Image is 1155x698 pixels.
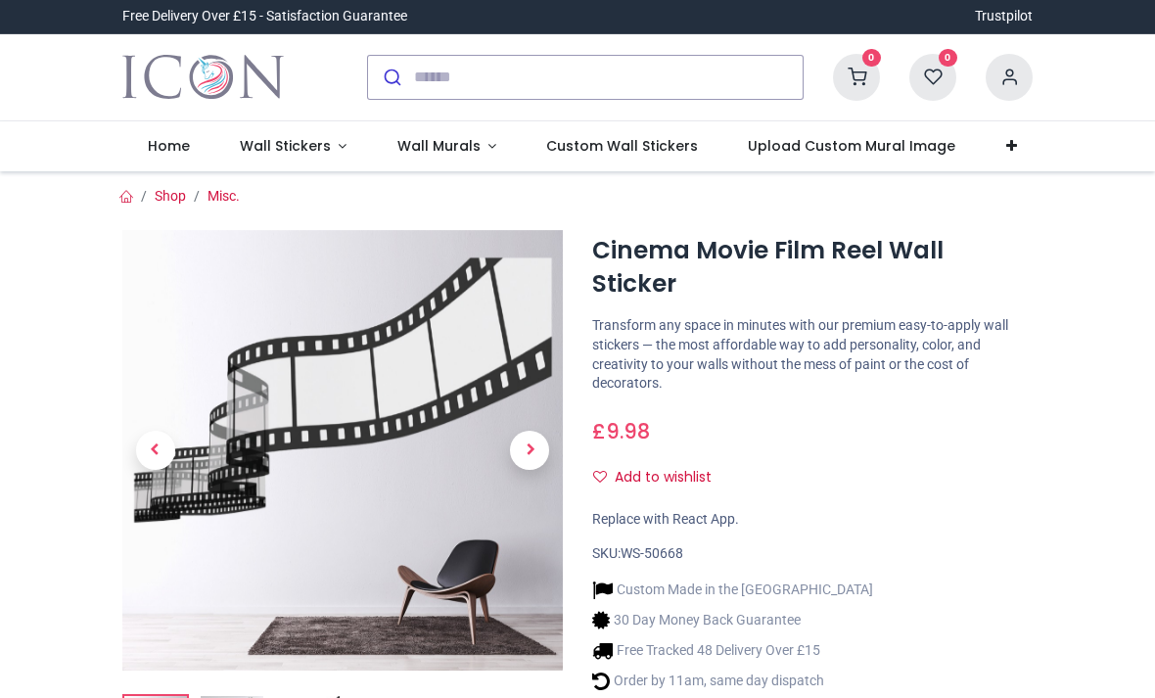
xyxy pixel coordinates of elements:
[592,510,1033,530] div: Replace with React App.
[592,640,873,661] li: Free Tracked 48 Delivery Over £15
[122,230,563,671] img: Cinema Movie Film Reel Wall Sticker
[368,56,414,99] button: Submit
[833,68,880,83] a: 0
[592,234,1033,302] h1: Cinema Movie Film Reel Wall Sticker
[148,136,190,156] span: Home
[546,136,698,156] span: Custom Wall Stickers
[122,7,407,26] div: Free Delivery Over £15 - Satisfaction Guarantee
[397,136,481,156] span: Wall Murals
[214,121,372,172] a: Wall Stickers
[592,610,873,630] li: 30 Day Money Back Guarantee
[510,431,549,470] span: Next
[592,461,728,494] button: Add to wishlistAdd to wishlist
[208,188,240,204] a: Misc.
[909,68,956,83] a: 0
[592,580,873,600] li: Custom Made in the [GEOGRAPHIC_DATA]
[372,121,522,172] a: Wall Murals
[592,417,650,445] span: £
[592,316,1033,393] p: Transform any space in minutes with our premium easy-to-apply wall stickers — the most affordable...
[621,545,683,561] span: WS-50668
[122,296,189,604] a: Previous
[136,431,175,470] span: Previous
[939,49,957,68] sup: 0
[592,544,1033,564] div: SKU:
[240,136,331,156] span: Wall Stickers
[748,136,955,156] span: Upload Custom Mural Image
[122,50,284,105] img: Icon Wall Stickers
[497,296,564,604] a: Next
[975,7,1033,26] a: Trustpilot
[593,470,607,484] i: Add to wishlist
[592,671,873,691] li: Order by 11am, same day dispatch
[862,49,881,68] sup: 0
[606,417,650,445] span: 9.98
[122,50,284,105] a: Logo of Icon Wall Stickers
[155,188,186,204] a: Shop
